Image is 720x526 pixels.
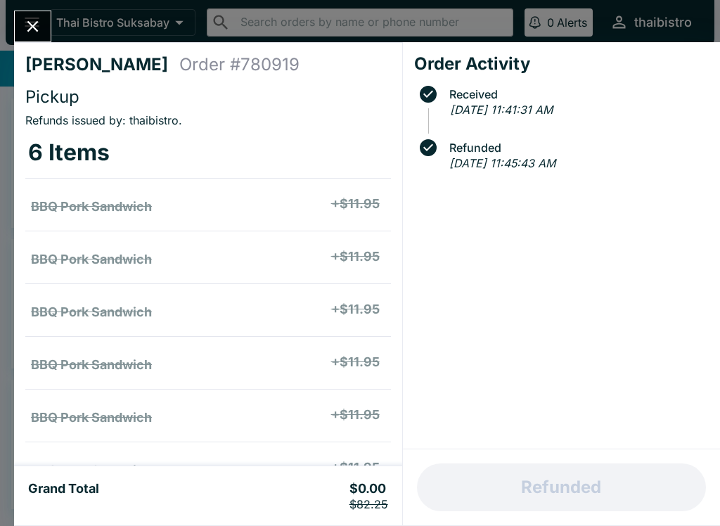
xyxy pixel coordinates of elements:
em: [DATE] 11:45:43 AM [449,156,555,170]
h5: BBQ Pork Sandwich [31,462,152,479]
h5: + $11.95 [331,301,380,318]
h5: + $11.95 [331,354,380,371]
em: [DATE] 11:41:31 AM [450,103,553,117]
table: orders table [25,127,391,494]
h4: Order Activity [414,53,709,75]
h5: $0.00 [349,480,388,511]
h4: [PERSON_NAME] [25,54,179,75]
span: Pickup [25,86,79,107]
button: Close [15,11,51,41]
h5: BBQ Pork Sandwich [31,409,152,426]
h5: + $11.95 [331,406,380,423]
h5: BBQ Pork Sandwich [31,251,152,268]
h3: 6 Items [28,139,110,167]
h5: BBQ Pork Sandwich [31,304,152,321]
span: Received [442,88,709,101]
span: Refunded [442,141,709,154]
h5: BBQ Pork Sandwich [31,198,152,215]
h5: + $11.95 [331,195,380,212]
h5: Grand Total [28,480,99,511]
span: Refunds issued by: thaibistro . [25,113,182,127]
p: $82.25 [349,497,388,511]
h5: BBQ Pork Sandwich [31,357,152,373]
h5: + $11.95 [331,248,380,265]
h5: + $11.95 [331,459,380,476]
h4: Order # 780919 [179,54,300,75]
